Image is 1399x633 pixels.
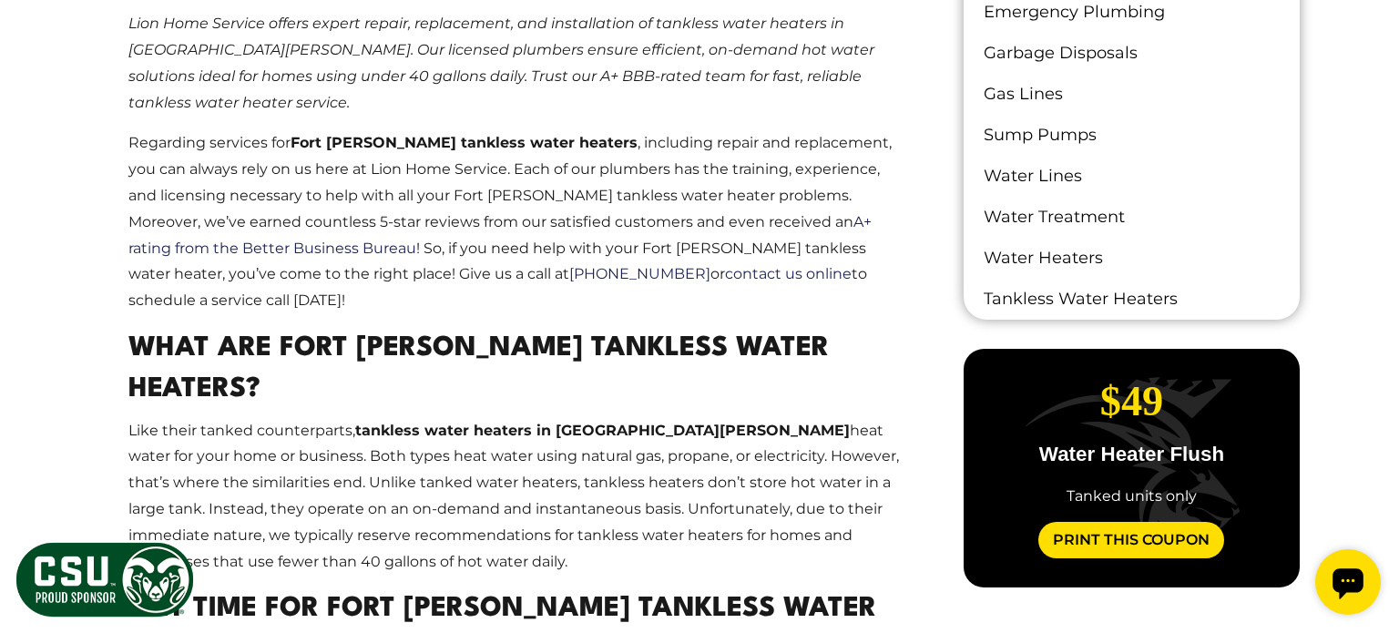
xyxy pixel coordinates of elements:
[1100,378,1164,424] span: $49
[128,15,874,110] em: Lion Home Service offers expert repair, replacement, and installation of tankless water heaters i...
[978,444,1285,465] p: Water Heater Flush
[964,197,1300,238] a: Water Treatment
[964,115,1300,156] a: Sump Pumps
[291,134,638,151] strong: Fort [PERSON_NAME] tankless water heaters
[128,213,872,257] a: A+ rating from the Better Business Bureau
[128,418,911,576] p: Like their tanked counterparts, heat water for your home or business. Both types heat water using...
[964,156,1300,197] a: Water Lines
[964,33,1300,74] a: Garbage Disposals
[7,7,73,73] div: Open chat widget
[725,265,852,282] a: contact us online
[964,74,1300,115] a: Gas Lines
[964,279,1300,320] a: Tankless Water Heaters
[128,329,911,411] h2: What Are Fort [PERSON_NAME] Tankless Water Heaters?
[128,130,911,314] p: Regarding services for , including repair and replacement, you can always rely on us here at Lion...
[355,422,850,439] strong: tankless water heaters in [GEOGRAPHIC_DATA][PERSON_NAME]
[1038,522,1224,558] a: Print This Coupon
[569,265,710,282] a: [PHONE_NUMBER]
[978,485,1285,507] div: Tanked units only
[964,238,1300,279] a: Water Heaters
[14,540,196,619] img: CSU Sponsor Badge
